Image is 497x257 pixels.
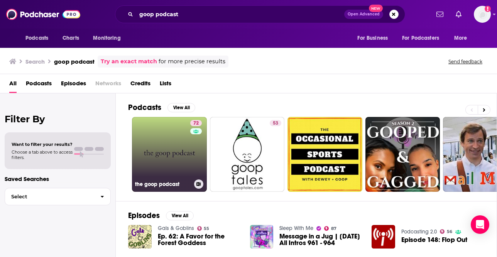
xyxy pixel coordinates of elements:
a: 72the goop podcast [132,117,207,192]
button: open menu [20,31,58,46]
a: Episodes [61,77,86,93]
a: Podcasts [26,77,52,93]
a: Show notifications dropdown [453,8,465,21]
a: 72 [190,120,202,126]
a: 55 [197,226,210,231]
a: EpisodesView All [128,211,194,220]
h2: Podcasts [128,103,161,112]
a: Message in a Jug | Labor Day All Intros 961 - 964 [279,233,362,246]
span: New [369,5,383,12]
button: open menu [88,31,130,46]
a: Credits [130,77,150,93]
img: Message in a Jug | Labor Day All Intros 961 - 964 [250,225,274,249]
span: Logged in as esmith_bg [474,6,491,23]
span: More [454,33,467,44]
p: Saved Searches [5,175,111,183]
img: Episode 148: Flop Out [372,225,395,249]
a: Show notifications dropdown [433,8,446,21]
button: View All [167,103,195,112]
span: For Podcasters [402,33,439,44]
h2: Filter By [5,113,111,125]
a: Sleep With Me [279,225,313,232]
img: Podchaser - Follow, Share and Rate Podcasts [6,7,80,22]
span: Choose a tab above to access filters. [12,149,73,160]
input: Search podcasts, credits, & more... [136,8,344,20]
button: open menu [397,31,450,46]
span: Networks [95,77,121,93]
button: Show profile menu [474,6,491,23]
span: 72 [193,120,199,127]
button: Send feedback [446,58,485,65]
h3: the goop podcast [135,181,191,188]
a: Podcasting 2.0 [401,228,437,235]
span: Open Advanced [348,12,380,16]
a: All [9,77,17,93]
a: 56 [440,229,452,234]
span: 53 [273,120,278,127]
a: Lists [160,77,171,93]
button: open menu [352,31,397,46]
a: 53 [210,117,285,192]
h3: goop podcast [54,58,95,65]
span: Select [5,194,94,199]
a: Try an exact match [101,57,157,66]
img: Ep. 62: A Favor for the Forest Goddess [128,225,152,249]
span: Charts [63,33,79,44]
a: Charts [57,31,84,46]
span: For Business [357,33,388,44]
a: 87 [324,226,336,231]
span: 55 [204,227,209,230]
img: User Profile [474,6,491,23]
h3: Search [25,58,45,65]
button: View All [166,211,194,220]
button: open menu [449,31,477,46]
div: Search podcasts, credits, & more... [115,5,405,23]
div: Open Intercom Messenger [471,215,489,234]
button: Open AdvancedNew [344,10,383,19]
a: Gals & Goblins [158,225,194,232]
a: 53 [270,120,281,126]
button: Select [5,188,111,205]
span: 56 [447,230,452,233]
svg: Add a profile image [485,6,491,12]
a: Episode 148: Flop Out [401,237,467,243]
span: Message in a Jug | [DATE] All Intros 961 - 964 [279,233,362,246]
span: Monitoring [93,33,120,44]
a: Ep. 62: A Favor for the Forest Goddess [158,233,241,246]
span: Want to filter your results? [12,142,73,147]
span: Podcasts [25,33,48,44]
span: for more precise results [159,57,225,66]
a: PodcastsView All [128,103,195,112]
h2: Episodes [128,211,160,220]
span: 87 [331,227,336,230]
